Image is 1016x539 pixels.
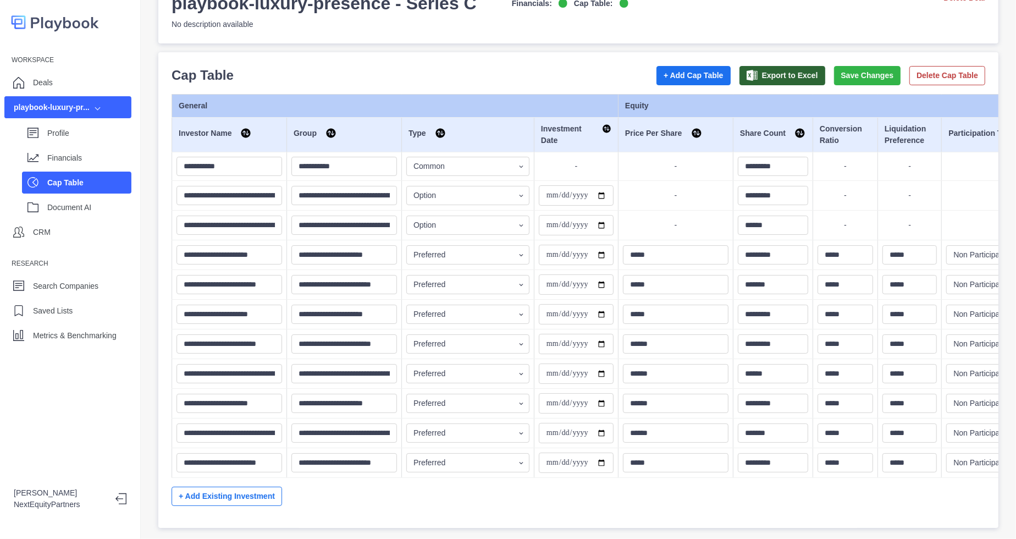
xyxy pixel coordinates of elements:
[47,177,131,189] p: Cap Table
[539,161,614,172] p: -
[625,128,726,142] div: Price Per Share
[882,190,937,201] p: -
[408,128,527,142] div: Type
[47,202,131,213] p: Document AI
[435,128,446,139] img: Sort
[820,123,871,146] div: Conversion Ratio
[240,128,251,139] img: Sort
[33,227,51,238] p: CRM
[794,128,805,139] img: Sort
[14,487,107,499] p: [PERSON_NAME]
[623,190,728,201] p: -
[882,161,937,172] p: -
[818,219,873,231] p: -
[172,487,282,506] button: + Add Existing Investment
[882,219,937,231] p: -
[47,128,131,139] p: Profile
[14,499,107,510] p: NextEquityPartners
[818,161,873,172] p: -
[834,66,901,85] button: Save Changes
[602,123,611,134] img: Sort
[33,280,98,292] p: Search Companies
[14,102,90,113] div: playbook-luxury-pr...
[33,330,117,342] p: Metrics & Benchmarking
[47,152,131,164] p: Financials
[541,123,611,146] div: Investment Date
[623,161,728,172] p: -
[179,100,611,112] div: General
[172,65,234,85] p: Cap Table
[294,128,395,142] div: Group
[818,190,873,201] p: -
[656,66,731,85] button: + Add Cap Table
[33,305,73,317] p: Saved Lists
[909,66,985,85] button: Delete Cap Table
[740,128,806,142] div: Share Count
[739,66,825,85] button: Export to Excel
[33,77,53,89] p: Deals
[623,219,728,231] p: -
[691,128,702,139] img: Sort
[11,11,99,34] img: logo-colored
[179,128,280,142] div: Investor Name
[325,128,336,139] img: Sort
[885,123,935,146] div: Liquidation Preference
[172,19,628,30] p: No description available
